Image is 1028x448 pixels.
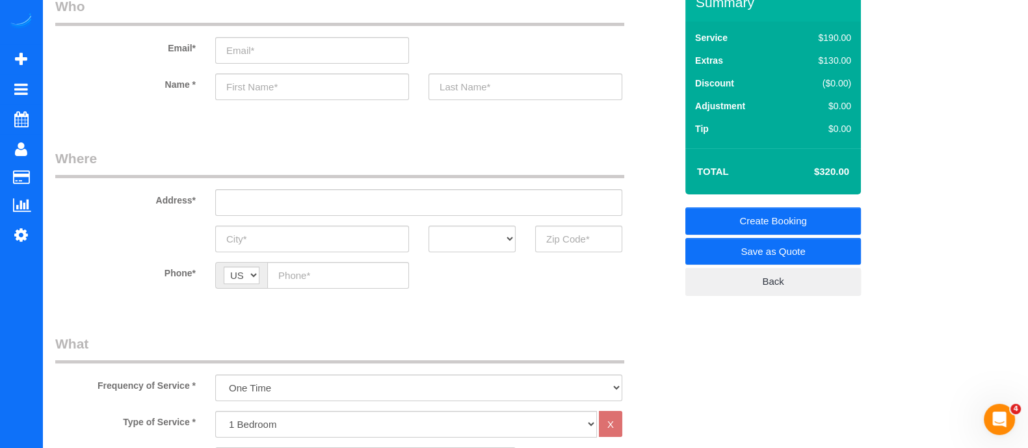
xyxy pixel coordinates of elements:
[791,31,851,44] div: $190.00
[685,207,861,235] a: Create Booking
[685,238,861,265] a: Save as Quote
[695,122,709,135] label: Tip
[428,73,622,100] input: Last Name*
[46,73,205,91] label: Name *
[267,262,409,289] input: Phone*
[695,77,734,90] label: Discount
[46,37,205,55] label: Email*
[55,149,624,178] legend: Where
[697,166,729,177] strong: Total
[695,31,728,44] label: Service
[46,411,205,428] label: Type of Service *
[215,73,409,100] input: First Name*
[535,226,622,252] input: Zip Code*
[685,268,861,295] a: Back
[8,13,34,31] img: Automaid Logo
[1010,404,1021,414] span: 4
[46,189,205,207] label: Address*
[695,54,723,67] label: Extras
[695,99,745,112] label: Adjustment
[46,375,205,392] label: Frequency of Service *
[46,262,205,280] label: Phone*
[791,99,851,112] div: $0.00
[791,77,851,90] div: ($0.00)
[984,404,1015,435] iframe: Intercom live chat
[775,166,849,178] h4: $320.00
[215,37,409,64] input: Email*
[791,122,851,135] div: $0.00
[55,334,624,363] legend: What
[791,54,851,67] div: $130.00
[215,226,409,252] input: City*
